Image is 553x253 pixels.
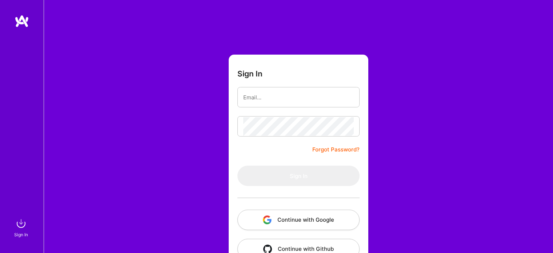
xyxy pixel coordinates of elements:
input: Email... [243,88,354,107]
h3: Sign In [237,69,263,78]
button: Sign In [237,166,360,186]
img: sign in [14,216,28,231]
img: logo [15,15,29,28]
a: Forgot Password? [312,145,360,154]
button: Continue with Google [237,210,360,230]
img: icon [263,216,272,224]
a: sign inSign In [15,216,28,238]
div: Sign In [14,231,28,238]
